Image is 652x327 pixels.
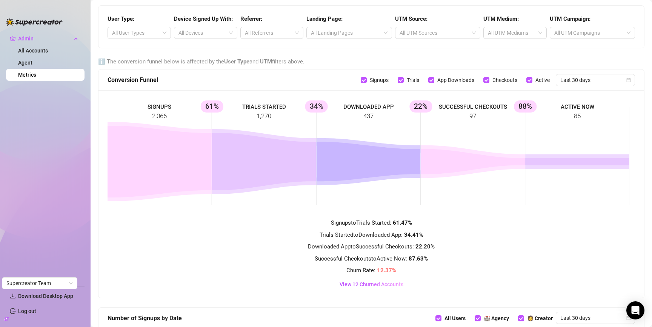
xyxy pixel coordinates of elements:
span: Last 30 days [560,74,630,86]
span: Signups [367,76,392,84]
span: Admin [18,32,72,45]
strong: User Type [224,58,249,65]
strong: UTM Source: [395,15,427,22]
span: download [10,293,16,299]
img: logo-BBDzfeDw.svg [6,18,63,26]
span: Checkouts [489,76,520,84]
span: crown [10,35,16,42]
strong: User Type: [108,15,134,22]
span: 🧔 Creator [524,314,556,322]
span: Successful Checkouts to Active Now : [315,255,428,262]
div: Open Intercom Messenger [626,301,644,319]
span: Trials [404,76,422,84]
span: App Downloads [434,76,477,84]
a: Agent [18,60,32,66]
span: calendar [626,78,631,82]
a: Log out [18,308,36,314]
span: Number of Signups by Date [108,313,182,323]
span: Churn Rate: [346,267,396,274]
a: All Accounts [18,48,48,54]
button: View 12 Churned Accounts [337,280,406,289]
span: Last 30 days [560,312,630,324]
strong: UTM Campaign: [550,15,590,22]
strong: 12.37 % [377,267,396,274]
span: Download Desktop App [18,293,73,299]
strong: 34.41 % [404,231,423,238]
span: info [98,58,105,65]
span: Downloaded App to Successful Checkouts : [308,243,435,250]
span: View 12 Churned Accounts [340,281,403,287]
span: Trials Started to Downloaded App : [320,231,423,238]
strong: Referrer: [240,15,262,22]
strong: UTM [260,58,272,65]
strong: 87.63 % [409,255,428,262]
span: Supercreator Team [6,278,73,289]
strong: 22.20 % [415,243,435,250]
span: build [4,316,9,322]
a: Metrics [18,72,36,78]
strong: 61.47 % [393,219,412,226]
span: All Users [441,314,469,322]
strong: Landing Page: [306,15,343,22]
span: Active [532,76,553,84]
div: The conversion funnel below is affected by the and filters above. [98,57,644,66]
span: 🏰 Agency [481,314,512,322]
strong: UTM Medium: [483,15,519,22]
strong: Device Signed Up With: [174,15,233,22]
div: Conversion Funnel [108,75,361,85]
span: Signups to Trials Started : [331,219,412,226]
